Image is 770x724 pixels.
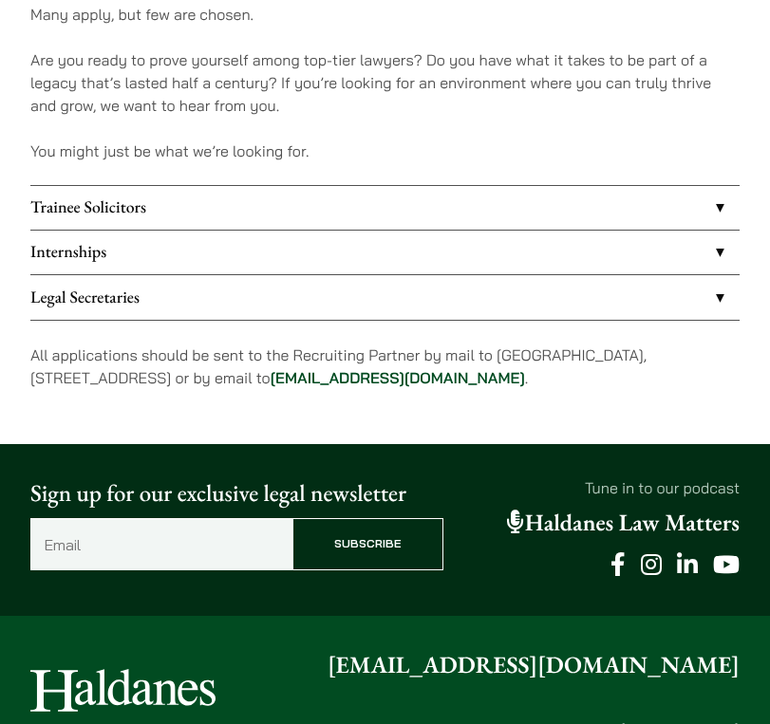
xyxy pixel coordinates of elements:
input: Email [30,518,292,569]
p: All applications should be sent to the Recruiting Partner by mail to [GEOGRAPHIC_DATA], [STREET_A... [30,343,740,389]
p: You might just be what we’re looking for. [30,139,740,162]
img: Logo of Haldanes [30,669,216,712]
p: Sign up for our exclusive legal newsletter [30,476,443,511]
a: Internships [30,231,740,274]
a: Haldanes Law Matters [507,508,740,538]
a: Legal Secretaries [30,275,740,319]
p: Are you ready to prove yourself among top-tier lawyers? Do you have what it takes to be part of a... [30,48,740,117]
p: Tune in to our podcast [470,476,740,499]
a: Trainee Solicitors [30,186,740,230]
input: Subscribe [292,518,442,569]
a: [EMAIL_ADDRESS][DOMAIN_NAME] [328,650,740,680]
p: Many apply, but few are chosen. [30,3,740,26]
a: [EMAIL_ADDRESS][DOMAIN_NAME] [271,368,525,387]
